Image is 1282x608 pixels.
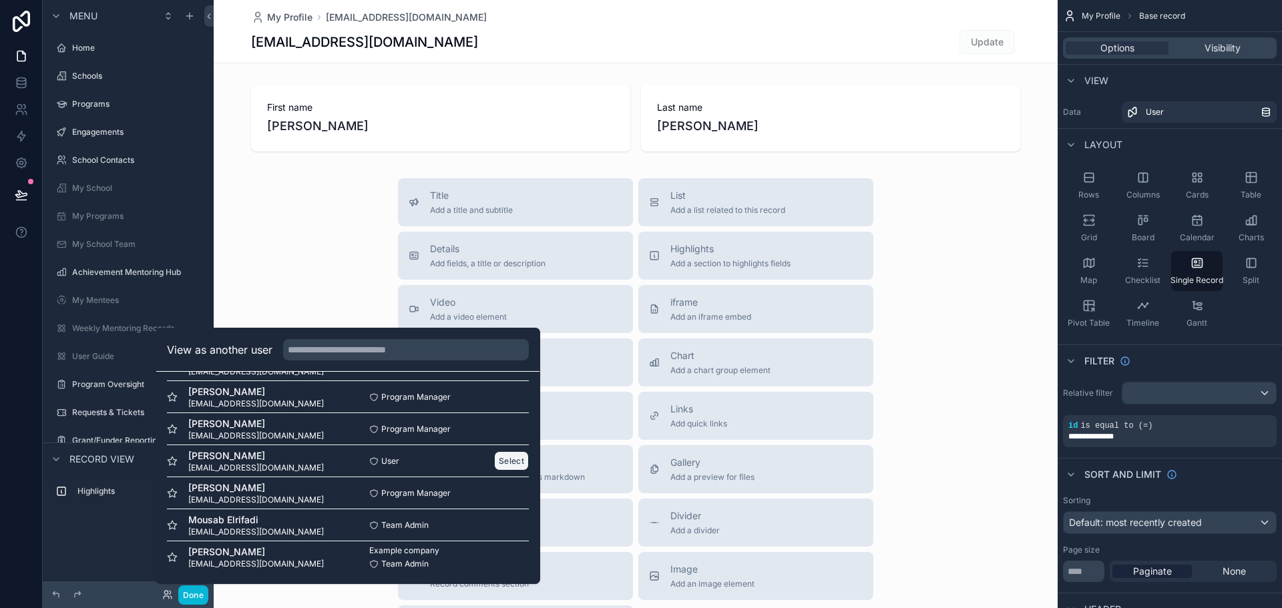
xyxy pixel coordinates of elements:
[72,323,203,334] label: Weekly Mentoring Records
[188,559,324,569] span: [EMAIL_ADDRESS][DOMAIN_NAME]
[72,267,203,278] label: Achievement Mentoring Hub
[1063,107,1116,117] label: Data
[51,318,206,339] a: Weekly Mentoring Records
[51,346,206,367] a: User Guide
[51,374,206,395] a: Program Oversight
[188,449,324,463] span: [PERSON_NAME]
[51,93,206,115] a: Programs
[1186,190,1209,200] span: Cards
[72,183,203,194] label: My School
[1100,41,1134,55] span: Options
[51,262,206,283] a: Achievement Mentoring Hub
[51,402,206,423] a: Requests & Tickets
[1063,251,1114,291] button: Map
[72,239,203,250] label: My School Team
[1205,41,1241,55] span: Visibility
[51,37,206,59] a: Home
[72,71,203,81] label: Schools
[1146,107,1164,117] span: User
[1139,11,1185,21] span: Base record
[381,488,451,499] span: Program Manager
[1171,294,1223,334] button: Gantt
[1063,166,1114,206] button: Rows
[51,290,206,311] a: My Mentees
[1171,208,1223,248] button: Calendar
[72,295,203,306] label: My Mentees
[72,407,203,418] label: Requests & Tickets
[1084,354,1114,368] span: Filter
[1239,232,1264,243] span: Charts
[1117,251,1168,291] button: Checklist
[188,481,324,495] span: [PERSON_NAME]
[69,9,97,23] span: Menu
[1126,318,1159,328] span: Timeline
[1080,275,1097,286] span: Map
[1241,190,1261,200] span: Table
[381,559,429,569] span: Team Admin
[1223,565,1246,578] span: None
[369,545,439,556] span: Example company
[1126,190,1160,200] span: Columns
[51,178,206,199] a: My School
[381,520,429,531] span: Team Admin
[1133,565,1172,578] span: Paginate
[51,121,206,143] a: Engagements
[381,424,451,434] span: Program Manager
[188,495,324,505] span: [EMAIL_ADDRESS][DOMAIN_NAME]
[1243,275,1259,286] span: Split
[1225,251,1277,291] button: Split
[1225,208,1277,248] button: Charts
[167,342,272,358] h2: View as another user
[72,351,203,362] label: User Guide
[1068,421,1078,430] span: id
[1063,545,1100,555] label: Page size
[1117,166,1168,206] button: Columns
[251,11,312,24] a: My Profile
[1084,138,1122,151] span: Layout
[43,475,214,515] div: scrollable content
[1170,275,1223,286] span: Single Record
[1171,166,1223,206] button: Cards
[1125,275,1160,286] span: Checklist
[1122,101,1277,123] a: User
[1082,11,1120,21] span: My Profile
[1180,232,1215,243] span: Calendar
[1081,232,1097,243] span: Grid
[188,463,324,473] span: [EMAIL_ADDRESS][DOMAIN_NAME]
[1063,208,1114,248] button: Grid
[1063,294,1114,334] button: Pivot Table
[51,149,206,171] a: School Contacts
[188,527,324,537] span: [EMAIL_ADDRESS][DOMAIN_NAME]
[1069,517,1202,528] span: Default: most recently created
[326,11,487,24] a: [EMAIL_ADDRESS][DOMAIN_NAME]
[72,379,203,390] label: Program Oversight
[1063,511,1277,534] button: Default: most recently created
[188,417,324,430] span: [PERSON_NAME]
[72,435,203,446] label: Grant/Funder Reporting
[72,43,203,53] label: Home
[77,486,200,497] label: Highlights
[178,585,208,605] button: Done
[1117,208,1168,248] button: Board
[251,33,478,51] h1: [EMAIL_ADDRESS][DOMAIN_NAME]
[1171,251,1223,291] button: Single Record
[381,392,451,402] span: Program Manager
[1132,232,1154,243] span: Board
[188,398,324,409] span: [EMAIL_ADDRESS][DOMAIN_NAME]
[1187,318,1207,328] span: Gantt
[51,65,206,87] a: Schools
[72,99,203,109] label: Programs
[51,206,206,227] a: My Programs
[72,155,203,166] label: School Contacts
[1068,318,1110,328] span: Pivot Table
[494,451,529,471] button: Select
[1078,190,1099,200] span: Rows
[1063,495,1090,506] label: Sorting
[72,211,203,222] label: My Programs
[1084,74,1108,87] span: View
[1080,421,1152,430] span: is equal to (=)
[188,430,324,441] span: [EMAIL_ADDRESS][DOMAIN_NAME]
[1084,468,1161,481] span: Sort And Limit
[1063,388,1116,398] label: Relative filter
